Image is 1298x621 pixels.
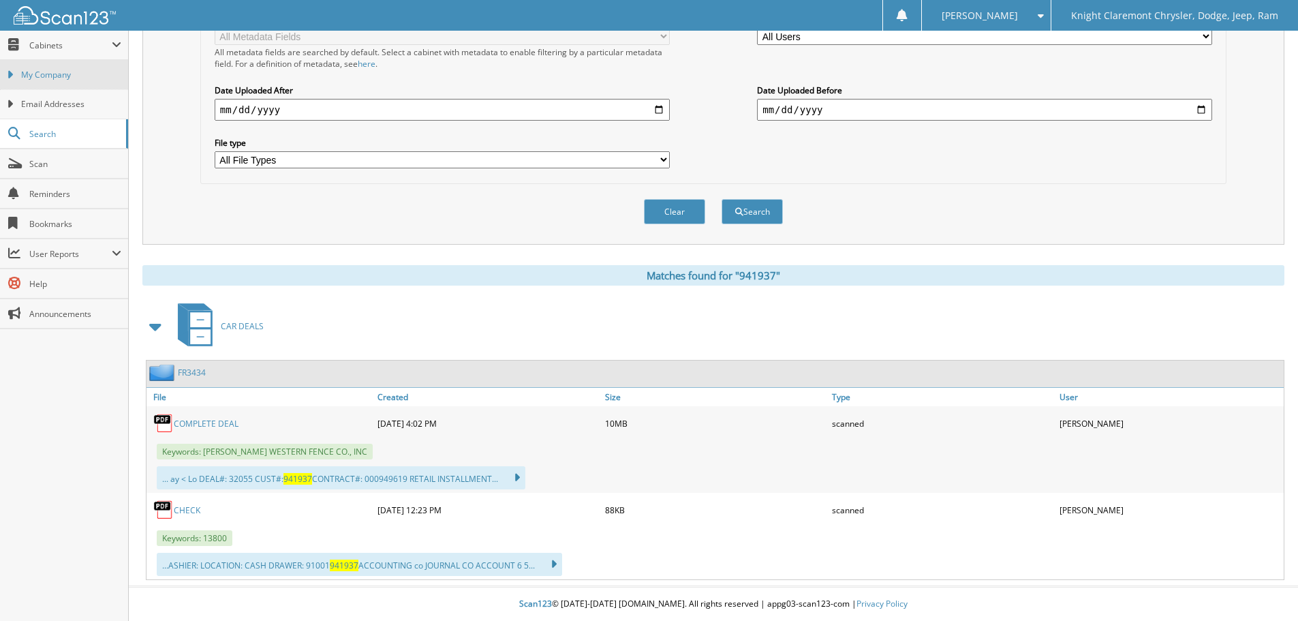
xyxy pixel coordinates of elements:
span: CAR DEALS [221,320,264,332]
span: 941937 [330,560,358,571]
input: start [215,99,670,121]
span: Reminders [29,188,121,200]
div: Matches found for "941937" [142,265,1284,286]
div: 88KB [602,496,829,524]
a: here [358,58,375,70]
div: 10MB [602,410,829,437]
div: scanned [829,410,1056,437]
a: FR3434 [178,367,206,378]
div: scanned [829,496,1056,524]
a: CAR DEALS [170,299,264,353]
span: Keywords: 13800 [157,530,232,546]
span: Help [29,278,121,290]
div: All metadata fields are searched by default. Select a cabinet with metadata to enable filtering b... [215,46,670,70]
div: [DATE] 12:23 PM [374,496,602,524]
div: ...ASHIER: LOCATION: CASH DRAWER: 91001 ACCOUNTING co JOURNAL CO ACCOUNT 6 5... [157,553,562,576]
label: Date Uploaded Before [757,85,1212,96]
a: File [146,388,374,406]
label: File type [215,137,670,149]
span: Bookmarks [29,218,121,230]
div: [PERSON_NAME] [1056,496,1284,524]
img: PDF.png [153,413,174,434]
span: Cabinets [29,40,112,51]
span: Scan [29,158,121,170]
iframe: Chat Widget [1230,556,1298,621]
a: User [1056,388,1284,406]
a: Privacy Policy [856,598,908,609]
span: Knight Claremont Chrysler, Dodge, Jeep, Ram [1071,12,1278,20]
div: ... ay < Lo DEAL#: 32055 CUST#: CONTRACT#: 000949619 RETAIL INSTALLMENT... [157,466,525,489]
img: scan123-logo-white.svg [14,6,116,25]
button: Search [722,199,783,224]
span: Email Addresses [21,98,121,110]
span: My Company [21,69,121,81]
span: 941937 [283,473,312,485]
input: end [757,99,1212,121]
button: Clear [644,199,705,224]
span: User Reports [29,248,112,260]
div: [PERSON_NAME] [1056,410,1284,437]
span: [PERSON_NAME] [942,12,1018,20]
a: CHECK [174,504,200,516]
a: Created [374,388,602,406]
span: Keywords: [PERSON_NAME] WESTERN FENCE CO., INC [157,444,373,459]
label: Date Uploaded After [215,85,670,96]
a: Type [829,388,1056,406]
img: folder2.png [149,364,178,381]
img: PDF.png [153,500,174,520]
a: Size [602,388,829,406]
div: [DATE] 4:02 PM [374,410,602,437]
a: COMPLETE DEAL [174,418,238,429]
span: Announcements [29,308,121,320]
span: Search [29,128,119,140]
div: © [DATE]-[DATE] [DOMAIN_NAME]. All rights reserved | appg03-scan123-com | [129,588,1298,621]
span: Scan123 [519,598,552,609]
